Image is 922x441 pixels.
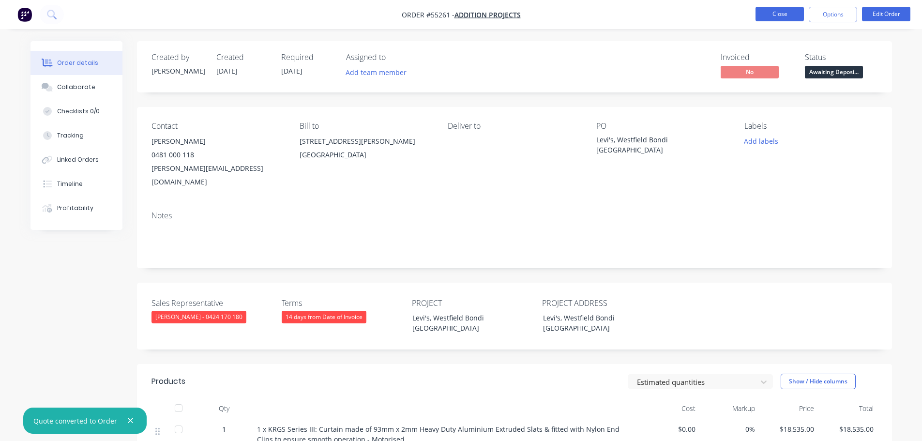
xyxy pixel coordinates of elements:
[721,53,793,62] div: Invoiced
[151,376,185,387] div: Products
[282,297,403,309] label: Terms
[805,53,877,62] div: Status
[216,66,238,76] span: [DATE]
[862,7,910,21] button: Edit Order
[282,311,366,323] div: 14 days from Date of Invoice
[151,162,284,189] div: [PERSON_NAME][EMAIL_ADDRESS][DOMAIN_NAME]
[300,122,432,131] div: Bill to
[454,10,521,19] a: Addition Projects
[402,10,454,19] span: Order #55261 -
[151,66,205,76] div: [PERSON_NAME]
[596,135,717,155] div: Levi's, Westfield Bondi [GEOGRAPHIC_DATA]
[30,99,122,123] button: Checklists 0/0
[412,297,533,309] label: PROJECT
[33,416,117,426] div: Quote converted to Order
[346,53,443,62] div: Assigned to
[405,311,526,335] div: Levi's, Westfield Bondi [GEOGRAPHIC_DATA]
[340,66,411,79] button: Add team member
[809,7,857,22] button: Options
[57,180,83,188] div: Timeline
[644,424,696,434] span: $0.00
[57,83,95,91] div: Collaborate
[300,135,432,148] div: [STREET_ADDRESS][PERSON_NAME]
[448,122,580,131] div: Deliver to
[818,399,877,418] div: Total
[57,59,98,67] div: Order details
[57,204,93,213] div: Profitability
[781,374,856,389] button: Show / Hide columns
[281,66,302,76] span: [DATE]
[57,155,99,164] div: Linked Orders
[744,122,877,131] div: Labels
[721,66,779,78] span: No
[759,399,818,418] div: Price
[300,148,432,162] div: [GEOGRAPHIC_DATA]
[30,51,122,75] button: Order details
[151,311,246,323] div: [PERSON_NAME] - 0424 170 180
[542,297,663,309] label: PROJECT ADDRESS
[151,53,205,62] div: Created by
[195,399,253,418] div: Qty
[151,135,284,189] div: [PERSON_NAME]0481 000 118[PERSON_NAME][EMAIL_ADDRESS][DOMAIN_NAME]
[222,424,226,434] span: 1
[57,131,84,140] div: Tracking
[30,123,122,148] button: Tracking
[805,66,863,80] button: Awaiting Deposi...
[640,399,700,418] div: Cost
[703,424,755,434] span: 0%
[30,196,122,220] button: Profitability
[151,135,284,148] div: [PERSON_NAME]
[596,122,729,131] div: PO
[30,75,122,99] button: Collaborate
[699,399,759,418] div: Markup
[346,66,412,79] button: Add team member
[822,424,874,434] span: $18,535.00
[756,7,804,21] button: Close
[151,211,877,220] div: Notes
[216,53,270,62] div: Created
[151,122,284,131] div: Contact
[535,311,656,335] div: Levi's, Westfield Bondi [GEOGRAPHIC_DATA]
[151,297,272,309] label: Sales Representative
[30,172,122,196] button: Timeline
[805,66,863,78] span: Awaiting Deposi...
[300,135,432,166] div: [STREET_ADDRESS][PERSON_NAME][GEOGRAPHIC_DATA]
[151,148,284,162] div: 0481 000 118
[739,135,784,148] button: Add labels
[17,7,32,22] img: Factory
[281,53,334,62] div: Required
[57,107,100,116] div: Checklists 0/0
[763,424,815,434] span: $18,535.00
[30,148,122,172] button: Linked Orders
